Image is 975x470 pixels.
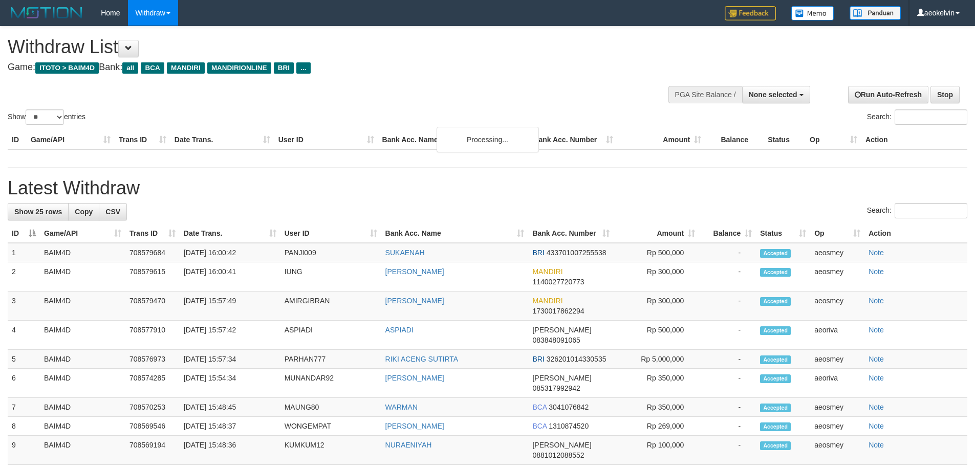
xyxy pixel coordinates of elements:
td: 708574285 [125,369,180,398]
td: [DATE] 15:57:42 [180,321,280,350]
span: Show 25 rows [14,208,62,216]
th: Op [806,130,861,149]
a: Note [869,267,884,276]
td: 708569546 [125,417,180,436]
span: Copy 433701007255538 to clipboard [547,249,606,257]
td: 9 [8,436,40,465]
td: - [699,321,756,350]
td: aeosmey [810,417,864,436]
td: [DATE] 16:00:41 [180,262,280,292]
a: NURAENIYAH [385,441,432,449]
td: [DATE] 15:48:45 [180,398,280,417]
th: Balance: activate to sort column ascending [699,224,756,243]
span: Accepted [760,268,791,277]
span: MANDIRI [167,62,205,74]
span: Copy 083848091065 to clipboard [532,336,580,344]
a: RIKI ACENG SUTIRTA [385,355,459,363]
td: 6 [8,369,40,398]
span: Accepted [760,355,791,364]
td: [DATE] 16:00:42 [180,243,280,262]
th: Bank Acc. Number: activate to sort column ascending [528,224,614,243]
th: Action [864,224,967,243]
span: Copy 3041076842 to clipboard [549,403,589,411]
td: 708579470 [125,292,180,321]
a: ASPIADI [385,326,414,334]
a: SUKAENAH [385,249,425,257]
td: aeosmey [810,398,864,417]
span: Accepted [760,297,791,306]
td: - [699,292,756,321]
a: CSV [99,203,127,220]
span: BCA [141,62,164,74]
h1: Withdraw List [8,37,640,57]
td: 3 [8,292,40,321]
td: BAIM4D [40,398,125,417]
td: IUNG [280,262,381,292]
td: [DATE] 15:54:34 [180,369,280,398]
span: Accepted [760,404,791,412]
span: MANDIRI [532,267,562,276]
td: BAIM4D [40,436,125,465]
a: Note [869,374,884,382]
td: Rp 100,000 [614,436,699,465]
td: aeosmey [810,436,864,465]
span: [PERSON_NAME] [532,441,591,449]
th: Bank Acc. Name: activate to sort column ascending [381,224,529,243]
td: - [699,398,756,417]
td: ASPIADI [280,321,381,350]
span: MANDIRI [532,297,562,305]
span: ... [296,62,310,74]
a: Note [869,297,884,305]
span: Copy 326201014330535 to clipboard [547,355,606,363]
label: Show entries [8,109,85,125]
td: 7 [8,398,40,417]
td: 2 [8,262,40,292]
span: Copy 1730017862294 to clipboard [532,307,584,315]
th: Bank Acc. Name [378,130,530,149]
td: aeoriva [810,369,864,398]
h1: Latest Withdraw [8,178,967,198]
img: Button%20Memo.svg [791,6,834,20]
span: Accepted [760,441,791,450]
a: Copy [68,203,99,220]
a: Show 25 rows [8,203,69,220]
img: Feedback.jpg [725,6,776,20]
a: Run Auto-Refresh [848,86,928,103]
label: Search: [867,203,967,218]
th: ID: activate to sort column descending [8,224,40,243]
td: BAIM4D [40,321,125,350]
th: Bank Acc. Number [529,130,617,149]
a: [PERSON_NAME] [385,374,444,382]
span: all [122,62,138,74]
span: [PERSON_NAME] [532,326,591,334]
td: Rp 350,000 [614,398,699,417]
span: ITOTO > BAIM4D [35,62,99,74]
td: 5 [8,350,40,369]
th: Game/API: activate to sort column ascending [40,224,125,243]
td: Rp 500,000 [614,243,699,262]
th: Amount: activate to sort column ascending [614,224,699,243]
td: MAUNG80 [280,398,381,417]
td: MUNANDAR92 [280,369,381,398]
td: 708569194 [125,436,180,465]
span: Copy 0881012088552 to clipboard [532,451,584,459]
th: ID [8,130,27,149]
a: Note [869,403,884,411]
td: Rp 300,000 [614,262,699,292]
td: Rp 500,000 [614,321,699,350]
td: BAIM4D [40,369,125,398]
div: PGA Site Balance / [668,86,742,103]
h4: Game: Bank: [8,62,640,73]
td: Rp 5,000,000 [614,350,699,369]
th: Date Trans.: activate to sort column ascending [180,224,280,243]
td: - [699,369,756,398]
a: [PERSON_NAME] [385,267,444,276]
td: aeosmey [810,243,864,262]
td: - [699,243,756,262]
span: [PERSON_NAME] [532,374,591,382]
td: 708577910 [125,321,180,350]
td: - [699,262,756,292]
td: PANJI009 [280,243,381,262]
a: [PERSON_NAME] [385,297,444,305]
td: BAIM4D [40,243,125,262]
